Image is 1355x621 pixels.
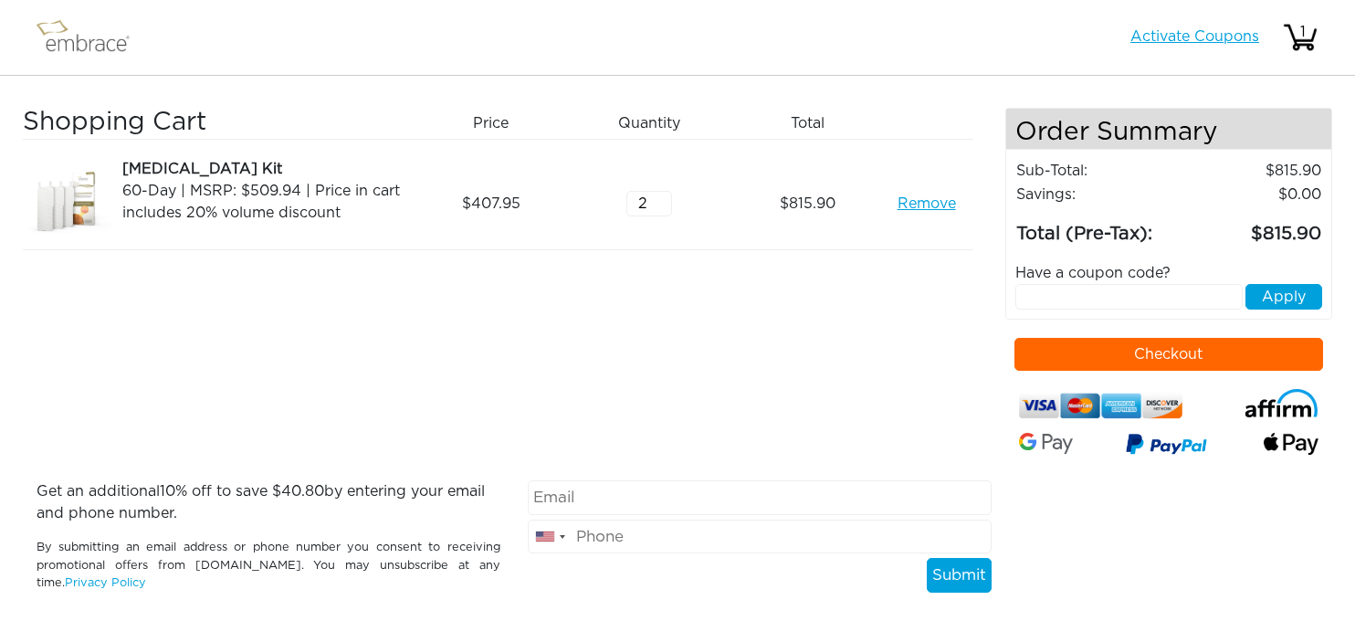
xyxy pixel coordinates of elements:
div: [MEDICAL_DATA] Kit [122,158,405,180]
td: 815.90 [1184,206,1322,248]
td: 0.00 [1184,183,1322,206]
div: 60-Day | MSRP: $509.94 | Price in cart includes 20% volume discount [122,180,405,224]
span: 815.90 [780,193,835,215]
div: 1 [1285,21,1321,43]
div: United States: +1 [529,521,571,553]
span: 40.80 [281,484,324,499]
h3: Shopping Cart [23,108,405,139]
img: Google-Pay-Logo.svg [1019,433,1074,455]
td: Savings : [1015,183,1184,206]
button: Apply [1245,284,1322,310]
span: 10 [160,484,175,499]
h4: Order Summary [1006,109,1332,150]
a: 1 [1282,29,1318,44]
span: Quantity [618,112,680,134]
img: affirm-logo.svg [1245,389,1318,417]
div: Total [735,108,893,139]
div: Have a coupon code? [1002,262,1337,284]
p: By submitting an email address or phone number you consent to receiving promotional offers from [... [37,539,500,592]
td: Total (Pre-Tax): [1015,206,1184,248]
img: paypal-v3.png [1126,429,1208,463]
p: Get an additional % off to save $ by entering your email and phone number. [37,480,500,524]
div: Price [419,108,577,139]
img: logo.png [32,15,151,60]
img: cart [1282,19,1318,56]
button: Checkout [1014,338,1324,371]
a: Privacy Policy [65,577,146,589]
button: Submit [927,558,992,593]
a: Remove [898,193,956,215]
input: Phone [528,520,992,554]
td: 815.90 [1184,159,1322,183]
img: credit-cards.png [1019,389,1182,423]
span: 407.95 [462,193,520,215]
img: a09f5d18-8da6-11e7-9c79-02e45ca4b85b.jpeg [23,158,114,249]
input: Email [528,480,992,515]
a: Activate Coupons [1130,29,1259,44]
td: Sub-Total: [1015,159,1184,183]
img: fullApplePay.png [1264,433,1318,455]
